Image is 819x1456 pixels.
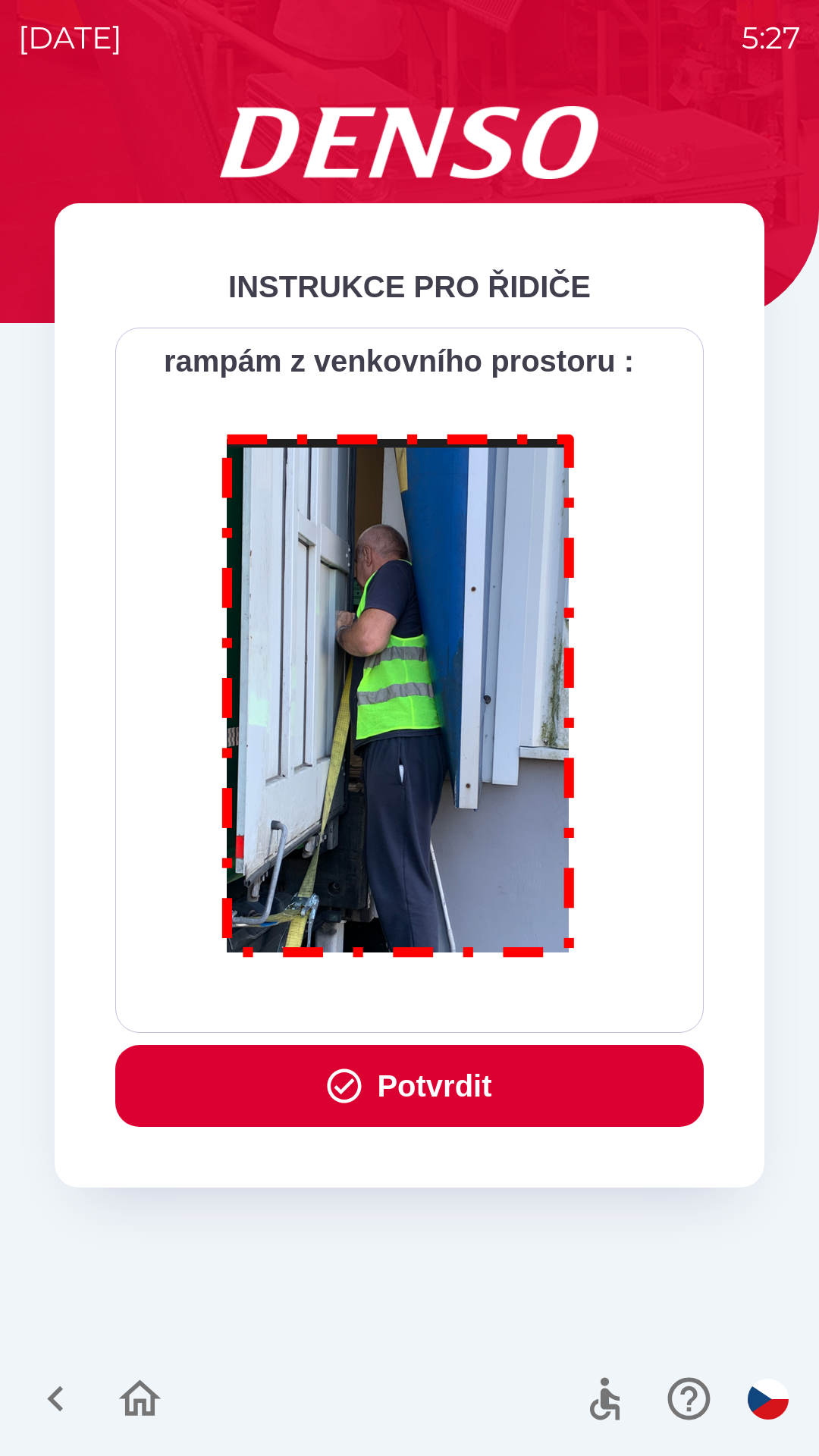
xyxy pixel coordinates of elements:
[18,15,122,61] p: [DATE]
[742,15,801,61] p: 5:27
[115,1045,704,1127] button: Potvrdit
[55,106,764,179] img: Logo
[115,264,704,309] div: INSTRUKCE PRO ŘIDIČE
[748,1379,789,1420] img: cs flag
[205,414,593,971] img: M8MNayrTL6gAAAABJRU5ErkJggg==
